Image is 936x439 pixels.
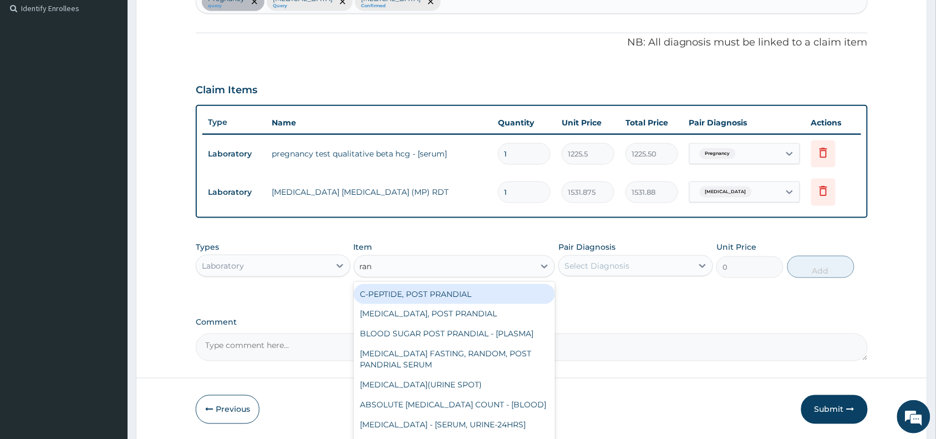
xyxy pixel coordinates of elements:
[6,303,211,342] textarea: Type your message and hit 'Enter'
[492,112,556,134] th: Quantity
[21,55,45,83] img: d_794563401_company_1708531726252_794563401
[202,144,266,164] td: Laboratory
[196,36,868,50] p: NB: All diagnosis must be linked to a claim item
[266,143,492,165] td: pregnancy test qualitative beta hcg - [serum]
[801,395,868,424] button: Submit
[196,243,219,252] label: Types
[806,112,861,134] th: Actions
[202,112,266,133] th: Type
[354,375,556,395] div: [MEDICAL_DATA](URINE SPOT)
[787,256,854,278] button: Add
[64,140,153,252] span: We're online!
[716,241,756,253] label: Unit Price
[182,6,208,32] div: Minimize live chat window
[354,324,556,344] div: BLOOD SUGAR POST PRANDIAL - [PLASMA]
[354,284,556,304] div: C-PEPTIDE, POST PRANDIAL
[700,186,752,198] span: [MEDICAL_DATA]
[266,181,492,203] td: [MEDICAL_DATA] [MEDICAL_DATA] (MP) RDT
[556,112,620,134] th: Unit Price
[196,84,257,97] h3: Claim Items
[354,415,556,435] div: [MEDICAL_DATA] - [SERUM, URINE-24HRS]
[58,62,186,77] div: Chat with us now
[620,112,684,134] th: Total Price
[266,112,492,134] th: Name
[361,3,421,9] small: Confirmed
[700,148,736,159] span: Pregnancy
[202,260,244,271] div: Laboratory
[202,182,266,203] td: Laboratory
[196,318,868,327] label: Comment
[196,395,260,424] button: Previous
[564,260,629,271] div: Select Diagnosis
[684,112,806,134] th: Pair Diagnosis
[354,395,556,415] div: ABSOLUTE [MEDICAL_DATA] COUNT - [BLOOD]
[273,3,333,9] small: Query
[354,344,556,375] div: [MEDICAL_DATA] FASTING, RANDOM, POST PANDRIAL SERUM
[354,241,373,253] label: Item
[354,304,556,324] div: [MEDICAL_DATA], POST PRANDIAL
[558,241,615,253] label: Pair Diagnosis
[208,3,245,9] small: query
